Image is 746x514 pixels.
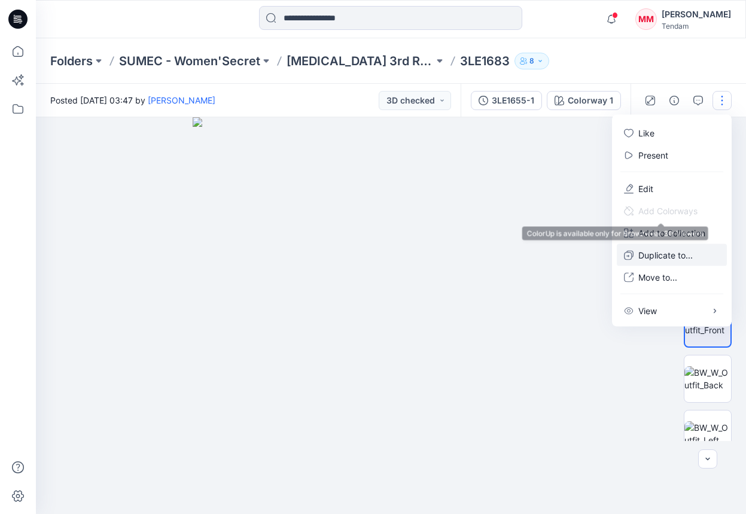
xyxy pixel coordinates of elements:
[148,95,215,105] a: [PERSON_NAME]
[287,53,434,69] a: [MEDICAL_DATA] 3rd ROUND
[684,421,731,446] img: BW_W_Outfit_Left
[638,183,653,195] a: Edit
[635,8,657,30] div: MM
[529,54,534,68] p: 8
[684,366,731,391] img: BW_W_Outfit_Back
[638,305,657,317] p: View
[460,53,510,69] p: 3LE1683
[638,227,705,239] p: Add to Collection
[471,91,542,110] button: 3LE1655-1
[568,94,613,107] div: Colorway 1
[638,271,677,284] p: Move to...
[665,91,684,110] button: Details
[662,22,731,31] div: Tendam
[547,91,621,110] button: Colorway 1
[492,94,534,107] div: 3LE1655-1
[638,249,693,261] p: Duplicate to...
[514,53,549,69] button: 8
[50,94,215,107] span: Posted [DATE] 03:47 by
[193,117,589,514] img: eyJhbGciOiJIUzI1NiIsImtpZCI6IjAiLCJzbHQiOiJzZXMiLCJ0eXAiOiJKV1QifQ.eyJkYXRhIjp7InR5cGUiOiJzdG9yYW...
[50,53,93,69] a: Folders
[638,149,668,162] a: Present
[662,7,731,22] div: [PERSON_NAME]
[119,53,260,69] a: SUMEC - Women'Secret
[638,127,654,139] p: Like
